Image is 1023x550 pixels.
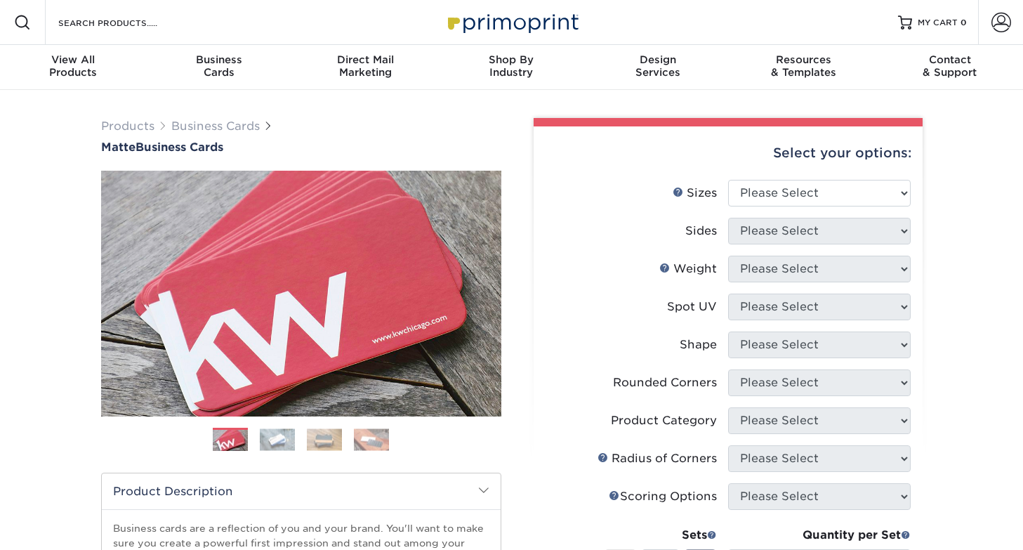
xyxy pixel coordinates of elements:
[101,140,501,154] h1: Business Cards
[659,261,717,277] div: Weight
[146,45,292,90] a: BusinessCards
[101,140,136,154] span: Matte
[101,93,501,494] img: Matte 01
[598,450,717,467] div: Radius of Corners
[611,412,717,429] div: Product Category
[731,53,877,66] span: Resources
[731,53,877,79] div: & Templates
[307,428,342,450] img: Business Cards 03
[438,45,584,90] a: Shop ByIndustry
[260,428,295,450] img: Business Cards 02
[102,473,501,509] h2: Product Description
[877,53,1023,66] span: Contact
[918,17,958,29] span: MY CART
[613,374,717,391] div: Rounded Corners
[673,185,717,202] div: Sizes
[605,527,717,544] div: Sets
[585,53,731,66] span: Design
[101,119,154,133] a: Products
[146,53,292,66] span: Business
[292,53,438,79] div: Marketing
[438,53,584,66] span: Shop By
[585,45,731,90] a: DesignServices
[680,336,717,353] div: Shape
[292,45,438,90] a: Direct MailMarketing
[354,428,389,450] img: Business Cards 04
[545,126,911,180] div: Select your options:
[213,423,248,458] img: Business Cards 01
[609,488,717,505] div: Scoring Options
[57,14,194,31] input: SEARCH PRODUCTS.....
[146,53,292,79] div: Cards
[728,527,911,544] div: Quantity per Set
[101,140,501,154] a: MatteBusiness Cards
[442,7,582,37] img: Primoprint
[961,18,967,27] span: 0
[731,45,877,90] a: Resources& Templates
[292,53,438,66] span: Direct Mail
[171,119,260,133] a: Business Cards
[585,53,731,79] div: Services
[877,53,1023,79] div: & Support
[877,45,1023,90] a: Contact& Support
[685,223,717,240] div: Sides
[438,53,584,79] div: Industry
[667,299,717,315] div: Spot UV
